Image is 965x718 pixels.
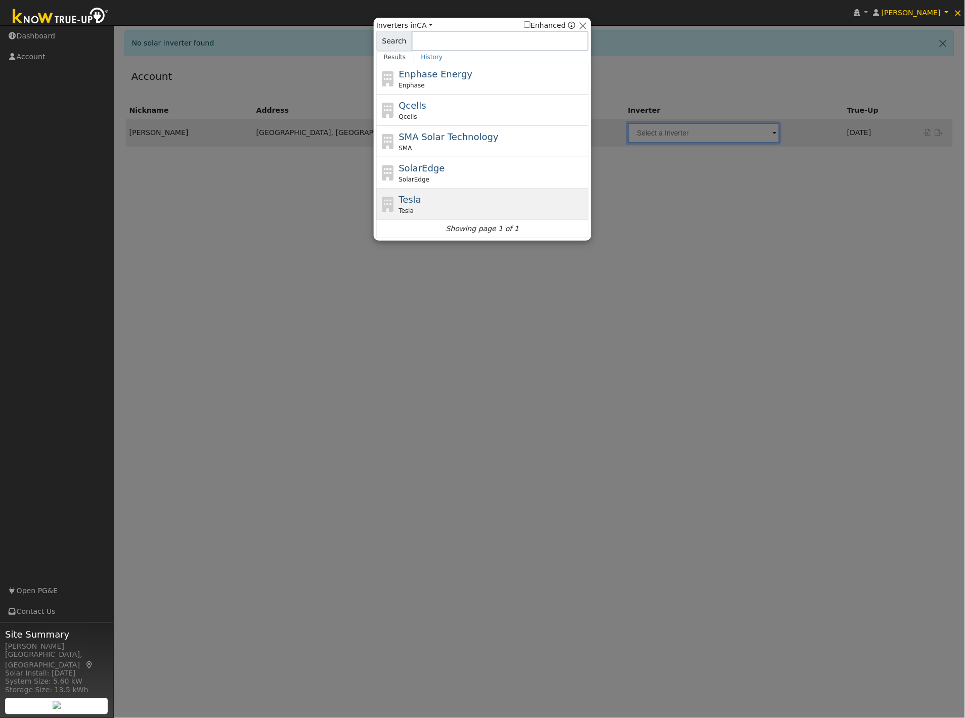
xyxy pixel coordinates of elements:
span: × [954,7,962,19]
span: SMA [399,144,412,153]
div: System Size: 5.60 kW [5,677,108,687]
span: Qcells [399,112,417,121]
span: SMA Solar Technology [399,131,499,142]
div: [GEOGRAPHIC_DATA], [GEOGRAPHIC_DATA] [5,650,108,671]
div: Storage Size: 13.5 kWh [5,685,108,696]
i: Showing page 1 of 1 [446,223,519,234]
span: [PERSON_NAME] [882,9,941,17]
span: SolarEdge [399,175,430,184]
span: Enphase Energy [399,69,473,79]
span: Inverters in [376,20,433,31]
img: Know True-Up [8,6,114,28]
span: Tesla [399,206,414,215]
span: Site Summary [5,628,108,642]
span: SolarEdge [399,163,445,173]
a: CA [417,21,432,29]
a: Enhanced Providers [568,21,576,29]
div: Solar Install: [DATE] [5,668,108,679]
span: Tesla [399,194,421,205]
label: Enhanced [524,20,566,31]
span: Show enhanced providers [524,20,576,31]
span: Search [376,31,412,51]
a: Results [376,51,414,63]
div: [PERSON_NAME] [5,642,108,652]
img: retrieve [53,701,61,709]
span: Qcells [399,100,427,111]
a: Map [85,661,94,669]
a: History [414,51,451,63]
span: Enphase [399,81,425,90]
input: Enhanced [524,21,531,28]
